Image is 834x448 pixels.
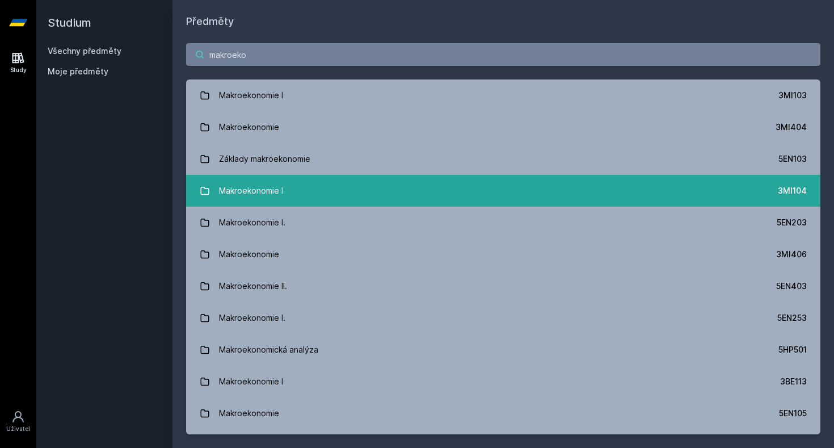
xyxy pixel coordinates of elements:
input: Název nebo ident předmětu… [186,43,820,66]
a: Základy makroekonomie 5EN103 [186,143,820,175]
a: Makroekonomie I 3MI103 [186,79,820,111]
div: 5EN403 [776,280,807,292]
div: 3MI406 [776,249,807,260]
div: Makroekonomie [219,243,279,266]
a: Makroekonomie I 3MI104 [186,175,820,207]
div: 5EN105 [779,408,807,419]
div: Makroekonomie I. [219,307,285,329]
a: Makroekonomie I 3BE113 [186,366,820,397]
div: Study [10,66,27,74]
div: Základy makroekonomie [219,148,310,170]
a: Makroekonomická analýza 5HP501 [186,334,820,366]
div: Makroekonomická analýza [219,338,318,361]
div: 3MI103 [778,90,807,101]
div: 5EN103 [778,153,807,165]
div: Makroekonomie I [219,179,283,202]
div: Makroekonomie I [219,84,283,107]
a: Všechny předměty [48,46,121,56]
div: 3MI404 [776,122,807,133]
div: Makroekonomie I [219,370,283,393]
div: 3MI104 [778,185,807,196]
a: Study [2,45,34,80]
div: 5HP501 [778,344,807,355]
div: Makroekonomie I. [219,211,285,234]
a: Makroekonomie 3MI404 [186,111,820,143]
div: Uživatel [6,425,30,433]
div: Makroekonomie [219,402,279,425]
span: Moje předměty [48,66,108,77]
a: Makroekonomie II. 5EN403 [186,270,820,302]
h1: Předměty [186,14,820,30]
div: 5EN253 [777,312,807,324]
div: Makroekonomie [219,116,279,139]
a: Uživatel [2,404,34,439]
a: Makroekonomie 3MI406 [186,238,820,270]
div: Makroekonomie II. [219,275,287,298]
div: 3BE113 [780,376,807,387]
a: Makroekonomie 5EN105 [186,397,820,429]
a: Makroekonomie I. 5EN253 [186,302,820,334]
div: 5EN203 [777,217,807,228]
a: Makroekonomie I. 5EN203 [186,207,820,238]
